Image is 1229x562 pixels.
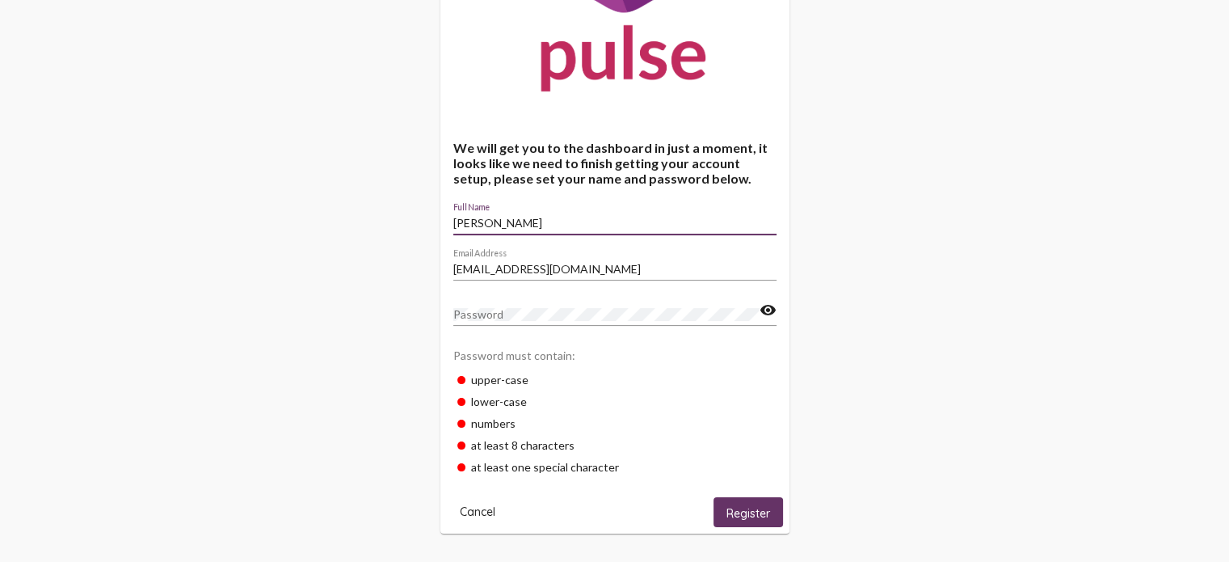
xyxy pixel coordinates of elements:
[453,369,777,391] div: upper-case
[453,391,777,412] div: lower-case
[453,140,777,186] h4: We will get you to the dashboard in just a moment, it looks like we need to finish getting your a...
[453,434,777,456] div: at least 8 characters
[447,497,508,527] button: Cancel
[460,505,495,519] span: Cancel
[453,340,777,369] div: Password must contain:
[453,456,777,478] div: at least one special character
[453,412,777,434] div: numbers
[726,505,770,520] span: Register
[713,497,783,527] button: Register
[760,301,777,320] mat-icon: visibility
